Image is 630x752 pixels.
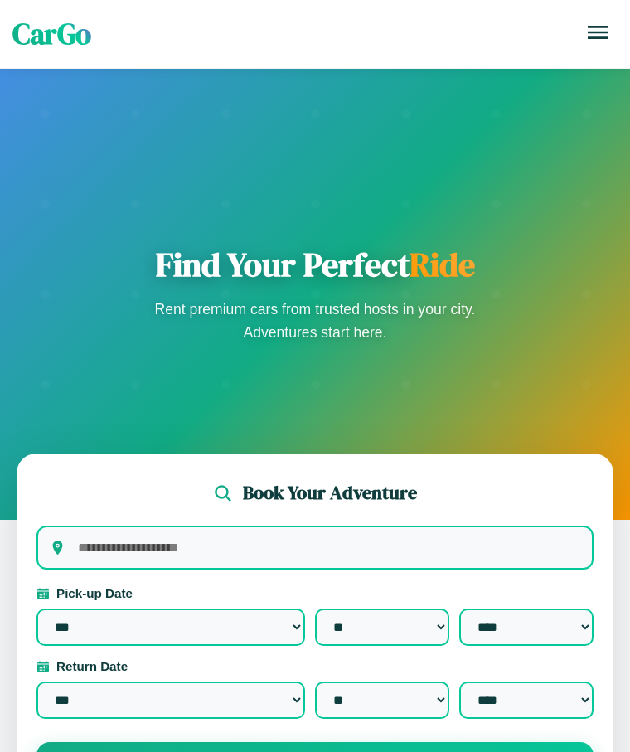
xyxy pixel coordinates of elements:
p: Rent premium cars from trusted hosts in your city. Adventures start here. [149,298,481,344]
h1: Find Your Perfect [149,245,481,284]
span: CarGo [12,14,91,54]
span: Ride [409,242,475,287]
label: Pick-up Date [36,586,594,600]
label: Return Date [36,659,594,673]
h2: Book Your Adventure [243,480,417,506]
